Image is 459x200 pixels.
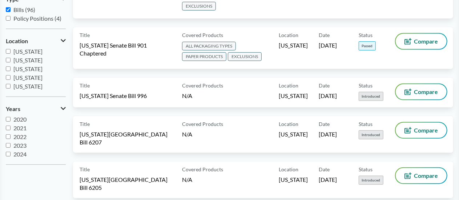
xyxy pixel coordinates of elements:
[80,176,173,192] span: [US_STATE][GEOGRAPHIC_DATA] Bill 6205
[6,143,11,148] input: 2023
[279,120,298,128] span: Location
[6,7,11,12] input: Bills (96)
[182,2,216,11] span: EXCLUSIONS
[13,65,43,72] span: [US_STATE]
[279,31,298,39] span: Location
[319,92,337,100] span: [DATE]
[80,130,173,146] span: [US_STATE][GEOGRAPHIC_DATA] Bill 6207
[359,31,373,39] span: Status
[6,103,66,115] button: Years
[13,6,35,13] span: Bills (96)
[182,166,223,173] span: Covered Products
[6,49,11,54] input: [US_STATE]
[6,126,11,130] input: 2021
[13,133,27,140] span: 2022
[396,123,447,138] button: Compare
[6,134,11,139] input: 2022
[279,166,298,173] span: Location
[396,84,447,99] button: Compare
[6,117,11,122] input: 2020
[13,83,43,90] span: [US_STATE]
[13,142,27,149] span: 2023
[13,116,27,123] span: 2020
[414,38,438,44] span: Compare
[13,125,27,131] span: 2021
[319,120,330,128] span: Date
[6,84,11,89] input: [US_STATE]
[182,92,192,99] span: N/A
[182,131,192,138] span: N/A
[182,52,226,61] span: PAPER PRODUCTS
[6,38,28,44] span: Location
[80,41,173,57] span: [US_STATE] Senate Bill 901 Chaptered
[13,48,43,55] span: [US_STATE]
[182,82,223,89] span: Covered Products
[182,120,223,128] span: Covered Products
[13,57,43,64] span: [US_STATE]
[414,89,438,95] span: Compare
[80,166,90,173] span: Title
[319,166,330,173] span: Date
[359,166,373,173] span: Status
[319,31,330,39] span: Date
[359,130,383,139] span: Introduced
[182,176,192,183] span: N/A
[396,168,447,183] button: Compare
[228,52,262,61] span: EXCLUSIONS
[414,173,438,179] span: Compare
[6,106,20,112] span: Years
[279,92,308,100] span: [US_STATE]
[182,42,236,50] span: ALL PACKAGING TYPES
[359,82,373,89] span: Status
[80,120,90,128] span: Title
[80,82,90,89] span: Title
[6,152,11,156] input: 2024
[6,75,11,80] input: [US_STATE]
[279,41,308,49] span: [US_STATE]
[80,31,90,39] span: Title
[359,92,383,101] span: Introduced
[80,92,147,100] span: [US_STATE] Senate Bill 996
[13,15,61,22] span: Policy Positions (4)
[279,176,308,184] span: [US_STATE]
[414,127,438,133] span: Compare
[279,130,308,138] span: [US_STATE]
[13,151,27,158] span: 2024
[396,34,447,49] button: Compare
[6,35,66,47] button: Location
[319,41,337,49] span: [DATE]
[6,66,11,71] input: [US_STATE]
[182,31,223,39] span: Covered Products
[319,176,337,184] span: [DATE]
[359,176,383,185] span: Introduced
[6,58,11,62] input: [US_STATE]
[6,16,11,21] input: Policy Positions (4)
[319,130,337,138] span: [DATE]
[279,82,298,89] span: Location
[359,41,376,50] span: Passed
[319,82,330,89] span: Date
[13,74,43,81] span: [US_STATE]
[359,120,373,128] span: Status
